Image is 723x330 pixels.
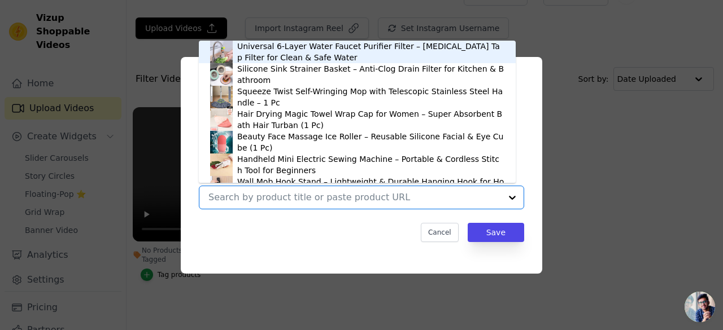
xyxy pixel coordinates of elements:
[210,131,233,153] img: product thumbnail
[237,63,504,86] div: Silicone Sink Strainer Basket – Anti-Clog Drain Filter for Kitchen & Bathroom
[237,131,504,153] div: Beauty Face Massage Ice Roller – Reusable Silicone Facial & Eye Cube (1 Pc)
[210,176,233,199] img: product thumbnail
[210,153,233,176] img: product thumbnail
[210,86,233,108] img: product thumbnail
[210,63,233,86] img: product thumbnail
[468,223,524,242] button: Save
[685,292,715,322] a: Open chat
[237,86,504,108] div: Squeeze Twist Self-Wringing Mop with Telescopic Stainless Steel Handle – 1 Pc
[208,192,501,203] input: Search by product title or paste product URL
[237,153,504,176] div: Handheld Mini Electric Sewing Machine – Portable & Cordless Stitch Tool for Beginners
[237,41,504,63] div: Universal 6-Layer Water Faucet Purifier Filter – [MEDICAL_DATA] Tap Filter for Clean & Safe Water
[237,176,504,199] div: Wall Mob Hook Stand – Lightweight & Durable Hanging Hook for Household Use
[210,41,233,63] img: product thumbnail
[210,108,233,131] img: product thumbnail
[421,223,459,242] button: Cancel
[237,108,504,131] div: Hair Drying Magic Towel Wrap Cap for Women – Super Absorbent Bath Hair Turban (1 Pc)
